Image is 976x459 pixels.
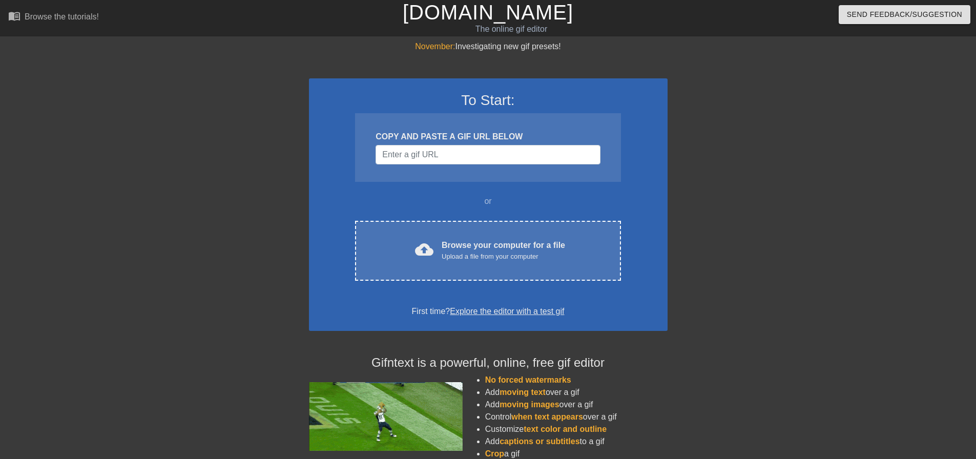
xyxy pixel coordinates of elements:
div: First time? [322,305,654,318]
img: football_small.gif [309,382,463,451]
button: Send Feedback/Suggestion [839,5,970,24]
div: Investigating new gif presets! [309,40,668,53]
div: or [336,195,641,207]
span: menu_book [8,10,20,22]
span: November: [415,42,455,51]
li: Add over a gif [485,386,668,399]
li: Add over a gif [485,399,668,411]
div: Browse the tutorials! [25,12,99,21]
div: COPY AND PASTE A GIF URL BELOW [376,131,600,143]
a: Explore the editor with a test gif [450,307,564,316]
span: No forced watermarks [485,375,571,384]
li: Control over a gif [485,411,668,423]
div: Browse your computer for a file [442,239,565,262]
span: Crop [485,449,504,458]
span: moving images [500,400,559,409]
span: captions or subtitles [500,437,579,446]
div: The online gif editor [330,23,692,35]
span: text color and outline [524,425,607,433]
span: Send Feedback/Suggestion [847,8,962,21]
a: [DOMAIN_NAME] [403,1,573,24]
h4: Gifntext is a powerful, online, free gif editor [309,356,668,370]
input: Username [376,145,600,164]
li: Add to a gif [485,435,668,448]
a: Browse the tutorials! [8,10,99,26]
div: Upload a file from your computer [442,252,565,262]
li: Customize [485,423,668,435]
h3: To Start: [322,92,654,109]
span: moving text [500,388,546,397]
span: when text appears [511,412,583,421]
span: cloud_upload [415,240,433,259]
